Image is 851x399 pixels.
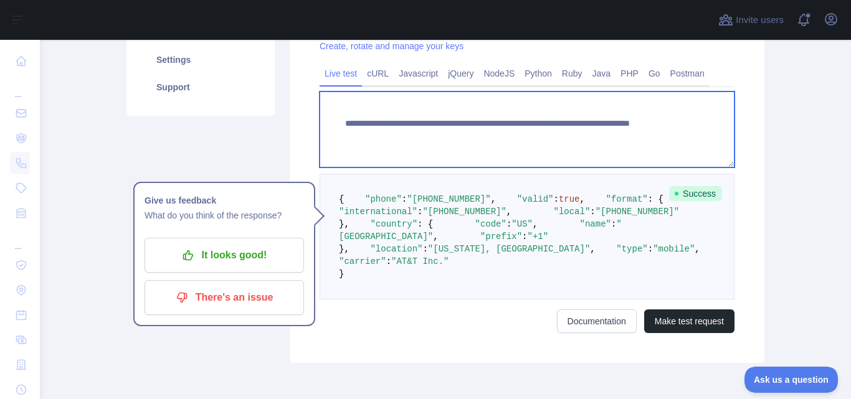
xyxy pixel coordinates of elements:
[716,10,786,30] button: Invite users
[339,194,344,204] span: {
[669,186,722,201] span: Success
[511,219,533,229] span: "US"
[145,193,304,208] h1: Give us feedback
[370,244,422,254] span: "location"
[422,207,506,217] span: "[PHONE_NUMBER]"
[580,194,585,204] span: ,
[553,194,558,204] span: :
[616,244,647,254] span: "type"
[10,75,30,100] div: ...
[587,63,616,83] a: Java
[402,194,407,204] span: :
[443,63,478,83] a: jQuery
[422,244,427,254] span: :
[695,244,700,254] span: ,
[611,219,616,229] span: :
[339,269,344,279] span: }
[417,207,422,217] span: :
[580,219,611,229] span: "name"
[145,238,304,273] button: It looks good!
[365,194,402,204] span: "phone"
[339,207,417,217] span: "international"
[320,41,464,51] a: Create, rotate and manage your keys
[141,73,260,101] a: Support
[648,244,653,254] span: :
[522,232,527,242] span: :
[339,244,349,254] span: },
[10,227,30,251] div: ...
[370,219,417,229] span: "country"
[478,63,520,83] a: NodeJS
[644,63,665,83] a: Go
[145,280,304,315] button: There's an issue
[491,194,496,204] span: ,
[362,63,394,83] a: cURL
[339,256,386,266] span: "carrier"
[559,194,580,204] span: true
[527,232,548,242] span: "+1"
[386,256,391,266] span: :
[590,244,595,254] span: ,
[475,219,506,229] span: "code"
[606,194,648,204] span: "format"
[145,208,304,223] p: What do you think of the response?
[557,63,587,83] a: Ruby
[407,194,490,204] span: "[PHONE_NUMBER]"
[533,219,538,229] span: ,
[506,207,511,217] span: ,
[557,309,637,333] a: Documentation
[433,232,438,242] span: ,
[553,207,590,217] span: "local"
[417,219,433,229] span: : {
[520,63,557,83] a: Python
[644,309,735,333] button: Make test request
[653,244,695,254] span: "mobile"
[590,207,595,217] span: :
[394,63,443,83] a: Javascript
[665,63,710,83] a: Postman
[320,63,362,83] a: Live test
[506,219,511,229] span: :
[616,63,644,83] a: PHP
[744,367,839,393] iframe: Toggle Customer Support
[154,287,295,308] p: There's an issue
[480,232,522,242] span: "prefix"
[141,46,260,73] a: Settings
[428,244,590,254] span: "[US_STATE], [GEOGRAPHIC_DATA]"
[648,194,663,204] span: : {
[391,256,449,266] span: "AT&T Inc."
[736,13,784,27] span: Invite users
[517,194,554,204] span: "valid"
[339,219,349,229] span: },
[596,207,679,217] span: "[PHONE_NUMBER]"
[154,245,295,266] p: It looks good!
